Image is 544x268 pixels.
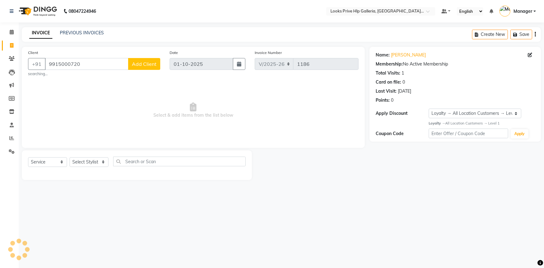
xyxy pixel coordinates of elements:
div: Membership: [376,61,403,67]
a: PREVIOUS INVOICES [60,30,104,36]
span: Add Client [132,61,156,67]
b: 08047224946 [69,2,96,20]
button: Save [510,30,532,39]
div: Card on file: [376,79,401,85]
input: Search or Scan [113,157,246,166]
button: +91 [28,58,46,70]
div: Total Visits: [376,70,400,76]
button: Create New [472,30,508,39]
label: Invoice Number [255,50,282,56]
img: Manager [499,6,510,17]
div: Name: [376,52,390,58]
button: Add Client [128,58,160,70]
input: Enter Offer / Coupon Code [429,129,508,138]
span: Select & add items from the list below [28,79,359,142]
a: INVOICE [29,27,52,39]
div: Last Visit: [376,88,397,95]
small: searching... [28,71,160,77]
input: Search by Name/Mobile/Email/Code [45,58,128,70]
div: [DATE] [398,88,411,95]
div: Coupon Code [376,130,429,137]
div: Points: [376,97,390,104]
div: All Location Customers → Level 1 [429,121,535,126]
div: No Active Membership [376,61,535,67]
label: Client [28,50,38,56]
img: logo [16,2,59,20]
div: 0 [391,97,393,104]
div: 0 [402,79,405,85]
span: Manager [513,8,532,15]
div: Apply Discount [376,110,429,117]
label: Date [170,50,178,56]
button: Apply [511,129,528,139]
a: [PERSON_NAME] [391,52,426,58]
div: 1 [402,70,404,76]
strong: Loyalty → [429,121,445,125]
